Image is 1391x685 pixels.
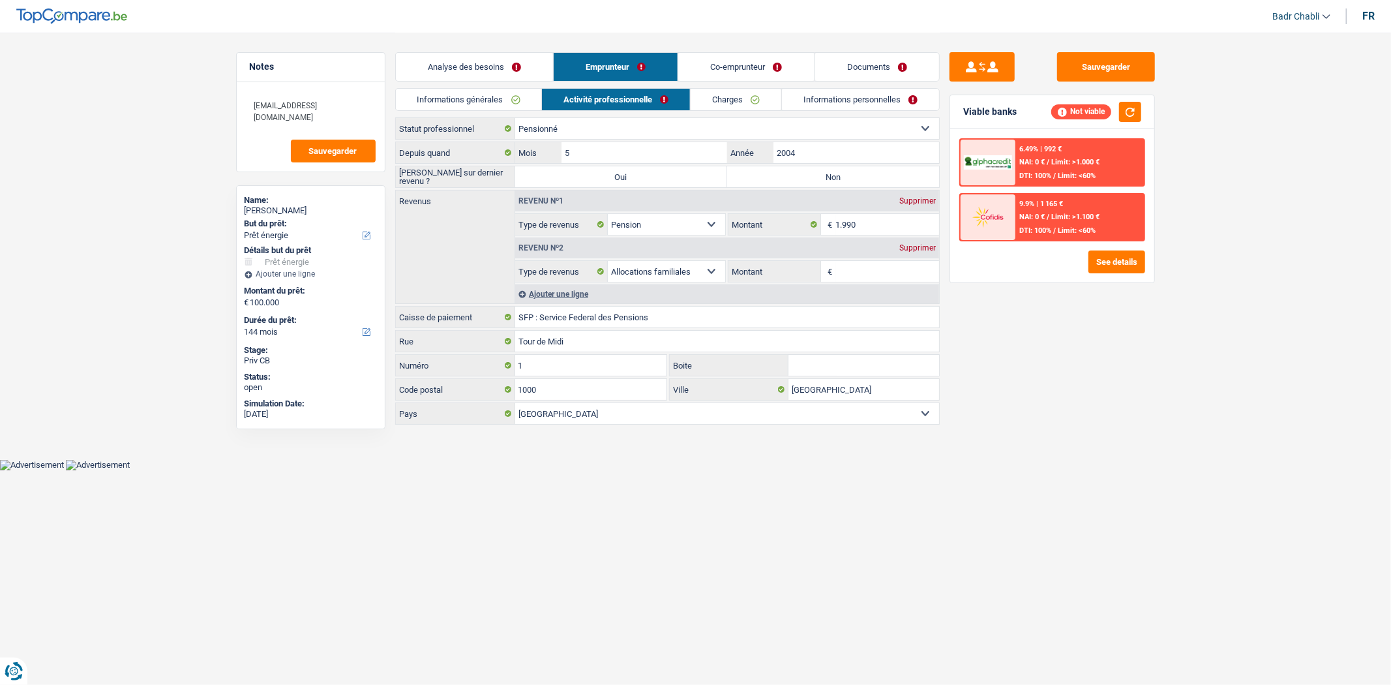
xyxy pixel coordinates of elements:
label: Montant du prêt: [245,286,374,296]
label: Revenus [396,190,515,205]
div: open [245,382,377,393]
span: DTI: 100% [1019,226,1051,235]
label: Montant [728,214,821,235]
span: Sauvegarder [309,147,357,155]
label: Depuis quand [396,142,515,163]
a: Badr Chabli [1262,6,1330,27]
div: Priv CB [245,356,377,366]
button: See details [1088,251,1145,273]
label: Code postal [396,379,515,400]
label: Mois [515,142,561,163]
a: Documents [815,53,939,81]
label: Ville [670,379,788,400]
div: 6.49% | 992 € [1019,145,1062,153]
div: Détails but du prêt [245,245,377,256]
div: 9.9% | 1 165 € [1019,200,1063,208]
button: Sauvegarder [291,140,376,162]
a: Informations personnelles [782,89,939,110]
label: Statut professionnel [396,118,515,139]
span: DTI: 100% [1019,172,1051,180]
span: NAI: 0 € [1019,213,1045,221]
div: Not viable [1051,104,1111,119]
span: / [1053,226,1056,235]
span: NAI: 0 € [1019,158,1045,166]
label: Pays [396,403,515,424]
img: AlphaCredit [964,155,1012,170]
label: Type de revenus [515,261,608,282]
img: TopCompare Logo [16,8,127,24]
div: [PERSON_NAME] [245,205,377,216]
a: Co-emprunteur [678,53,814,81]
span: € [821,261,835,282]
label: [PERSON_NAME] sur dernier revenu ? [396,166,515,187]
div: Name: [245,195,377,205]
div: Revenu nº2 [515,244,567,252]
label: But du prêt: [245,219,374,229]
img: Cofidis [964,205,1012,229]
h5: Notes [250,61,372,72]
input: AAAA [773,142,938,163]
label: Boite [670,355,788,376]
a: Analyse des besoins [396,53,553,81]
button: Sauvegarder [1057,52,1155,82]
a: Charges [691,89,781,110]
div: Supprimer [896,244,939,252]
label: Durée du prêt: [245,315,374,326]
a: Emprunteur [554,53,678,81]
div: fr [1362,10,1375,22]
input: MM [561,142,726,163]
span: Limit: <60% [1058,172,1096,180]
label: Non [727,166,939,187]
img: Advertisement [66,460,130,470]
div: Supprimer [896,197,939,205]
span: / [1047,158,1049,166]
div: Status: [245,372,377,382]
label: Oui [515,166,727,187]
label: Montant [728,261,821,282]
span: / [1047,213,1049,221]
span: € [245,297,249,308]
a: Activité professionnelle [542,89,690,110]
div: Stage: [245,345,377,356]
div: [DATE] [245,409,377,419]
span: Limit: <60% [1058,226,1096,235]
div: Simulation Date: [245,399,377,409]
span: / [1053,172,1056,180]
a: Informations générales [396,89,542,110]
span: € [821,214,835,235]
label: Rue [396,331,515,352]
div: Ajouter une ligne [515,284,939,303]
label: Caisse de paiement [396,307,515,327]
label: Numéro [396,355,515,376]
span: Limit: >1.000 € [1051,158,1099,166]
div: Viable banks [963,106,1017,117]
div: Ajouter une ligne [245,269,377,279]
label: Année [727,142,773,163]
span: Limit: >1.100 € [1051,213,1099,221]
div: Revenu nº1 [515,197,567,205]
span: Badr Chabli [1272,11,1319,22]
label: Type de revenus [515,214,608,235]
